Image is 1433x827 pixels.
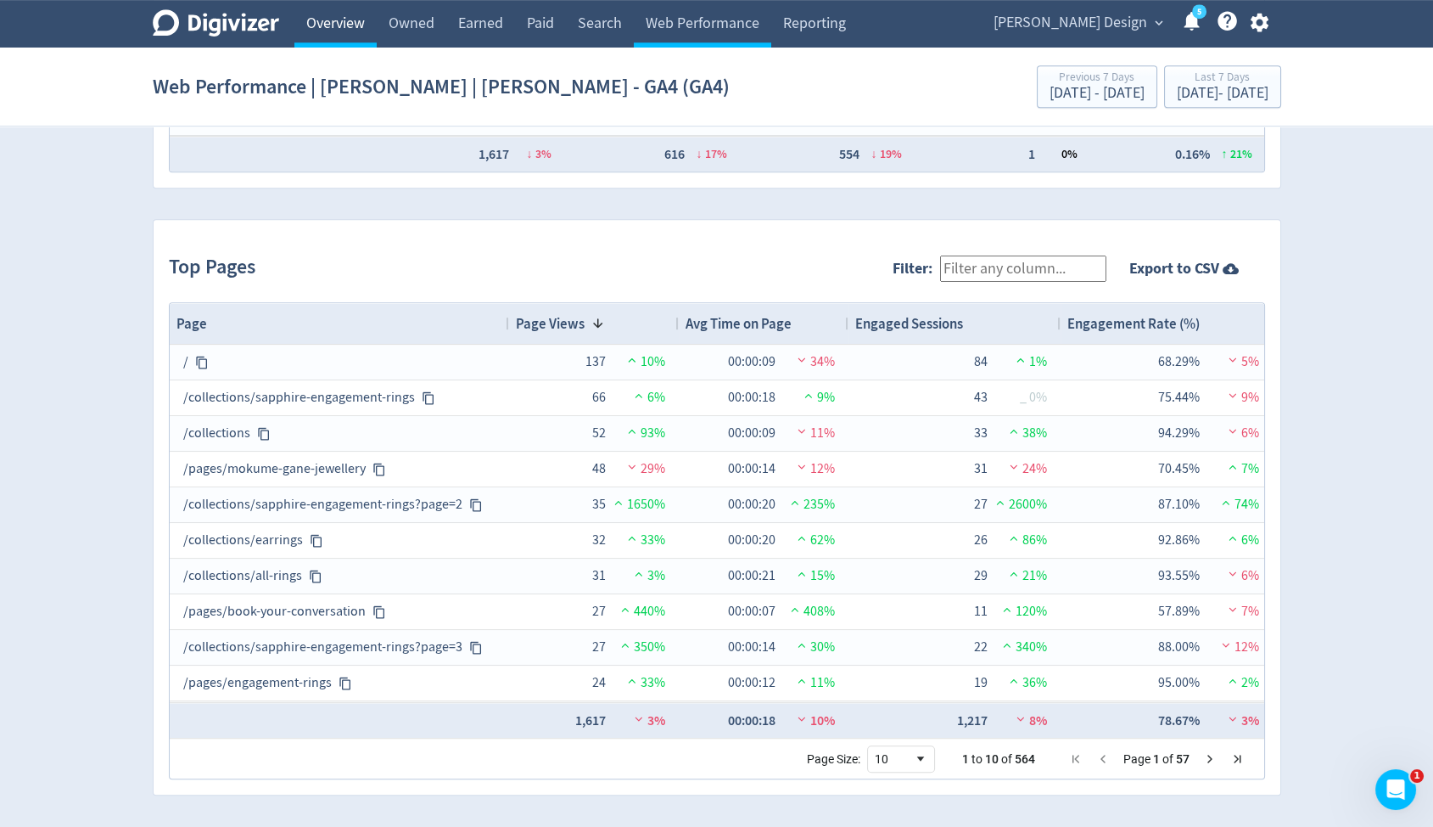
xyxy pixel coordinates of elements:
[880,146,902,162] span: 19 %
[617,639,634,651] img: positive-performance.svg
[563,667,606,700] div: 24
[1001,752,1012,766] span: of
[1222,146,1228,162] span: ↑
[1177,86,1268,101] div: [DATE] - [DATE]
[962,752,969,766] span: 1
[1224,674,1259,691] span: 2%
[563,524,606,557] div: 32
[183,667,495,700] div: /pages/engagement-rings
[999,639,1016,651] img: positive-performance.svg
[1123,752,1150,766] span: Page
[728,595,775,628] div: 00:00:07
[793,674,835,691] span: 11%
[697,146,703,162] span: ↓
[1005,674,1022,687] img: positive-performance.svg
[1005,425,1022,437] img: positive-performance.svg
[527,146,533,162] span: ↓
[999,603,1047,620] span: 120%
[624,425,641,437] img: positive-performance.svg
[1157,704,1200,737] div: 78.67%
[1224,603,1241,616] img: negative-performance.svg
[1005,674,1047,691] span: 36%
[807,752,860,766] div: Page Size:
[1015,752,1035,766] span: 564
[793,425,835,442] span: 11%
[945,595,988,628] div: 11
[617,603,634,616] img: positive-performance.svg
[1196,6,1201,18] text: 5
[1157,667,1200,700] div: 95.00%
[664,145,685,163] span: 616
[1069,752,1083,766] div: First Page
[1005,567,1047,584] span: 21%
[1224,460,1259,477] span: 7%
[1157,595,1200,628] div: 57.89%
[1037,65,1157,108] button: Previous 7 Days[DATE] - [DATE]
[1012,712,1047,729] span: 8%
[624,353,641,366] img: positive-performance.svg
[1157,381,1200,414] div: 75.44%
[630,712,665,729] span: 3%
[867,745,935,773] div: Page Size
[1005,460,1047,477] span: 24%
[1224,353,1259,370] span: 5%
[1005,567,1022,580] img: positive-performance.svg
[1012,353,1047,370] span: 1%
[728,381,775,414] div: 00:00:18
[563,560,606,593] div: 31
[563,417,606,450] div: 52
[793,353,835,370] span: 34%
[728,453,775,486] div: 00:00:14
[1050,71,1145,86] div: Previous 7 Days
[153,59,730,114] h1: Web Performance | [PERSON_NAME] | [PERSON_NAME] - GA4 (GA4)
[1020,389,1047,406] span: _ 0%
[1129,258,1219,279] strong: Export to CSV
[945,381,988,414] div: 43
[893,258,940,278] label: Filter:
[999,639,1047,655] span: 340%
[183,417,495,450] div: /collections
[610,496,627,509] img: positive-performance.svg
[1217,639,1234,651] img: negative-performance.svg
[999,603,1016,616] img: positive-performance.svg
[1162,752,1173,766] span: of
[563,595,606,628] div: 27
[1005,532,1022,544] img: positive-performance.svg
[992,496,1047,513] span: 2600%
[1164,65,1281,108] button: Last 7 Days[DATE]- [DATE]
[563,704,606,737] div: 1,617
[183,488,495,521] div: /collections/sapphire-engagement-rings?page=2
[1217,639,1259,655] span: 12%
[1061,146,1078,162] span: 0 %
[793,353,810,366] img: negative-performance.svg
[871,146,877,162] span: ↓
[630,567,647,580] img: positive-performance.svg
[793,460,835,477] span: 12%
[624,353,665,370] span: 10%
[940,256,1106,282] input: Filter any column...
[1028,145,1035,163] span: 1
[793,567,810,580] img: positive-performance.svg
[1230,752,1244,766] div: Last Page
[1224,603,1259,620] span: 7%
[1224,567,1241,580] img: negative-performance.svg
[1177,71,1268,86] div: Last 7 Days
[1067,314,1200,333] span: Engagement Rate (%)
[563,631,606,664] div: 27
[1217,496,1259,513] span: 74%
[971,752,982,766] span: to
[1157,488,1200,521] div: 87.10%
[793,425,810,437] img: negative-performance.svg
[793,639,835,655] span: 30%
[1224,460,1241,473] img: positive-performance.svg
[988,9,1167,37] button: [PERSON_NAME] Design
[617,603,665,620] span: 440%
[786,603,835,620] span: 408%
[1153,752,1160,766] span: 1
[728,704,775,737] div: 00:00:18
[728,560,775,593] div: 00:00:21
[1157,560,1200,593] div: 93.55%
[728,667,775,700] div: 00:00:12
[1157,417,1200,450] div: 94.29%
[793,532,810,544] img: positive-performance.svg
